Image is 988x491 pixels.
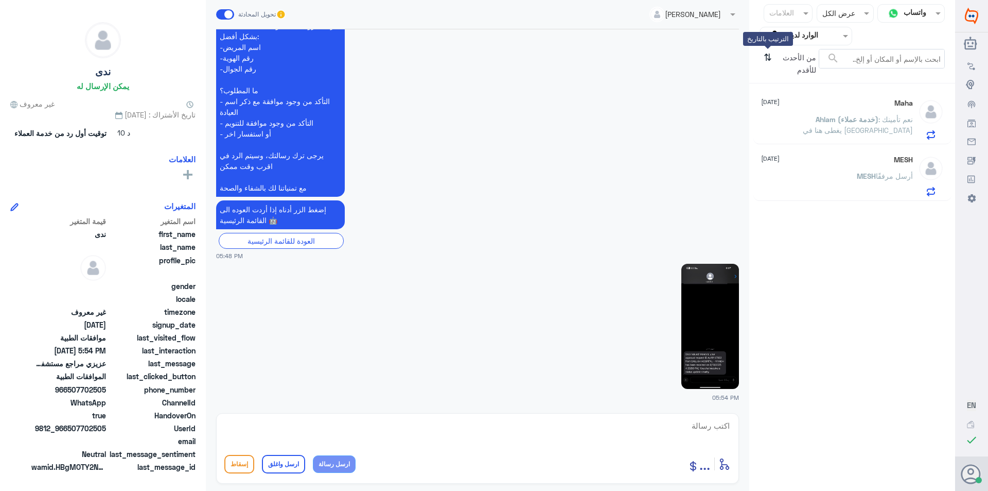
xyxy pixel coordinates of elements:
h6: العلامات [169,155,196,164]
span: من الأحدث للأقدم [775,49,819,79]
span: ChannelId [108,397,196,408]
span: profile_pic [108,255,196,279]
i: ⇅ [764,49,772,75]
img: whatsapp.png [886,6,901,21]
span: أرسل مرفقًا [876,172,913,180]
button: الصورة الشخصية [962,464,981,484]
span: تحويل المحادثة [238,10,276,19]
span: 2 [31,397,106,408]
span: اسم المتغير [108,216,196,227]
img: defaultAdmin.png [918,99,944,125]
img: 815620507710753.jpg [681,264,739,389]
span: first_name [108,229,196,240]
img: Widebot Logo [965,8,978,24]
img: yourInbox.svg [768,28,783,44]
span: تاريخ الأشتراك : [DATE] [10,109,196,120]
button: إسقاط [224,455,254,473]
span: search [827,52,839,64]
button: ارسل رسالة [313,455,356,473]
span: EN [967,400,976,410]
span: ندى [31,229,106,240]
span: last_name [108,242,196,252]
button: EN [967,400,976,411]
h5: MESH [894,156,913,164]
span: last_message_id [108,462,196,472]
span: email [108,436,196,447]
span: locale [108,294,196,304]
span: wamid.HBgMOTY2NTA3NzAyNTA1FQIAEhgUM0FFRkU4NTE5QkExMEM0QTZDRDIA [31,462,106,472]
span: [DATE] [761,154,780,163]
span: signup_date [108,319,196,330]
span: last_interaction [108,345,196,356]
p: 16/9/2025, 5:48 PM [216,200,345,229]
h5: Maha [894,99,913,108]
span: null [31,281,106,292]
span: HandoverOn [108,410,196,421]
img: defaultAdmin.png [80,255,106,281]
span: 05:48 PM [216,251,243,260]
span: gender [108,281,196,292]
span: [DATE] [761,97,780,107]
span: UserId [108,423,196,434]
span: ... [699,454,710,473]
span: MESH [857,172,876,180]
div: العودة للقائمة الرئيسية [219,233,344,249]
h6: يمكن الإرسال له [77,81,129,91]
span: 10 د [110,124,138,143]
span: last_visited_flow [108,332,196,343]
span: last_clicked_button [108,371,196,382]
div: العلامات [768,7,794,21]
span: phone_number [108,384,196,395]
div: الترتيب بالتاريخ [743,32,793,46]
span: 0 [31,449,106,460]
span: غير معروف [10,98,55,109]
button: search [827,50,839,67]
span: عزيزي مراجع مستشفى دله - قسم الموافقات - أهلا وسهلا بك يرجى تزويدنا بالمعلومات التالية لخدمتك بشك... [31,358,106,369]
span: 2024-11-10T14:21:49.01Z [31,319,106,330]
span: timezone [108,307,196,317]
h5: ندى [95,66,111,78]
span: 9812_966507702505 [31,423,106,434]
button: ... [699,452,710,476]
img: defaultAdmin.png [918,156,944,181]
span: 2025-09-16T14:54:22.153Z [31,345,106,356]
span: Ahlam (خدمة عملاء) [816,115,878,124]
span: 966507702505 [31,384,106,395]
h6: المتغيرات [164,201,196,211]
img: defaultAdmin.png [85,23,120,58]
span: true [31,410,106,421]
button: ارسل واغلق [262,455,305,473]
span: الموافقات الطبية [31,371,106,382]
span: توقيت أول رد من خدمة العملاء [14,128,107,139]
input: ابحث بالإسم أو المكان أو إلخ.. [819,49,944,68]
span: null [31,294,106,304]
span: قيمة المتغير [31,216,106,227]
span: غير معروف [31,307,106,317]
span: last_message [108,358,196,369]
span: 05:54 PM [712,394,739,401]
span: last_message_sentiment [108,449,196,460]
i: check [965,434,978,446]
span: موافقات الطبية [31,332,106,343]
span: null [31,436,106,447]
